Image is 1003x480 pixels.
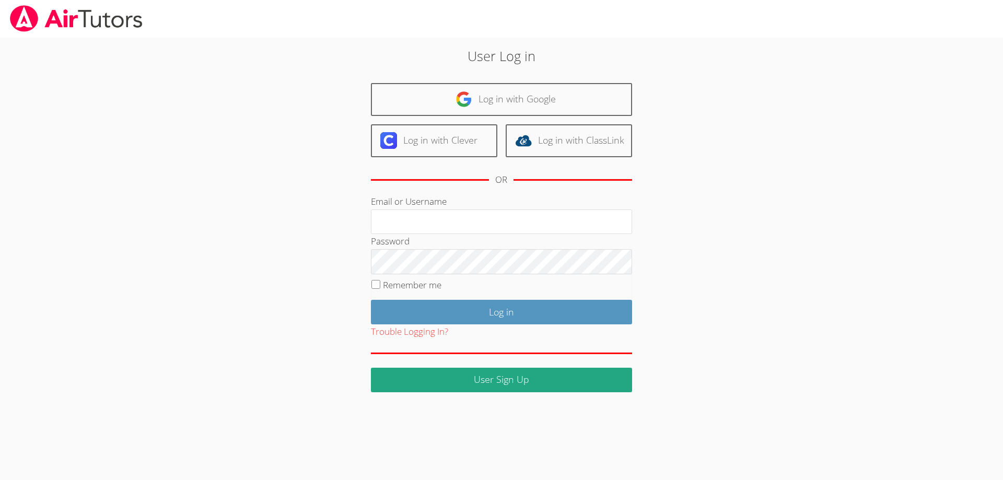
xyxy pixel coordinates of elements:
input: Log in [371,300,632,324]
img: airtutors_banner-c4298cdbf04f3fff15de1276eac7730deb9818008684d7c2e4769d2f7ddbe033.png [9,5,144,32]
img: clever-logo-6eab21bc6e7a338710f1a6ff85c0baf02591cd810cc4098c63d3a4b26e2feb20.svg [380,132,397,149]
img: google-logo-50288ca7cdecda66e5e0955fdab243c47b7ad437acaf1139b6f446037453330a.svg [456,91,472,108]
img: classlink-logo-d6bb404cc1216ec64c9a2012d9dc4662098be43eaf13dc465df04b49fa7ab582.svg [515,132,532,149]
a: Log in with Google [371,83,632,116]
h2: User Log in [231,46,773,66]
button: Trouble Logging In? [371,324,448,339]
label: Email or Username [371,195,447,207]
label: Remember me [383,279,441,291]
div: OR [495,172,507,188]
a: Log in with ClassLink [506,124,632,157]
a: Log in with Clever [371,124,497,157]
label: Password [371,235,410,247]
a: User Sign Up [371,368,632,392]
